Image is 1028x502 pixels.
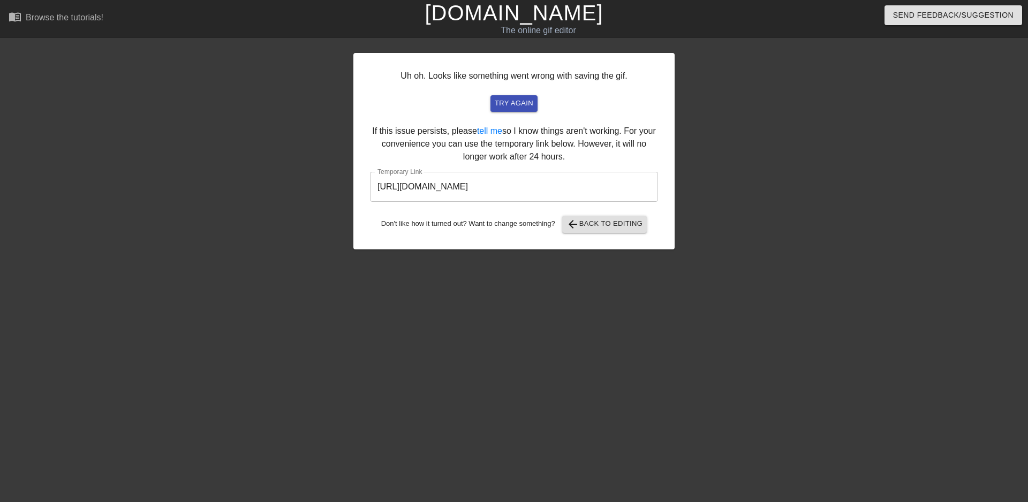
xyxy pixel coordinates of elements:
[490,95,538,112] button: try again
[370,172,658,202] input: bare
[495,97,533,110] span: try again
[477,126,502,135] a: tell me
[562,216,647,233] button: Back to Editing
[893,9,1014,22] span: Send Feedback/Suggestion
[9,10,21,23] span: menu_book
[353,53,675,249] div: Uh oh. Looks like something went wrong with saving the gif. If this issue persists, please so I k...
[9,10,103,27] a: Browse the tutorials!
[566,218,579,231] span: arrow_back
[566,218,643,231] span: Back to Editing
[26,13,103,22] div: Browse the tutorials!
[425,1,603,25] a: [DOMAIN_NAME]
[370,216,658,233] div: Don't like how it turned out? Want to change something?
[885,5,1022,25] button: Send Feedback/Suggestion
[348,24,729,37] div: The online gif editor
